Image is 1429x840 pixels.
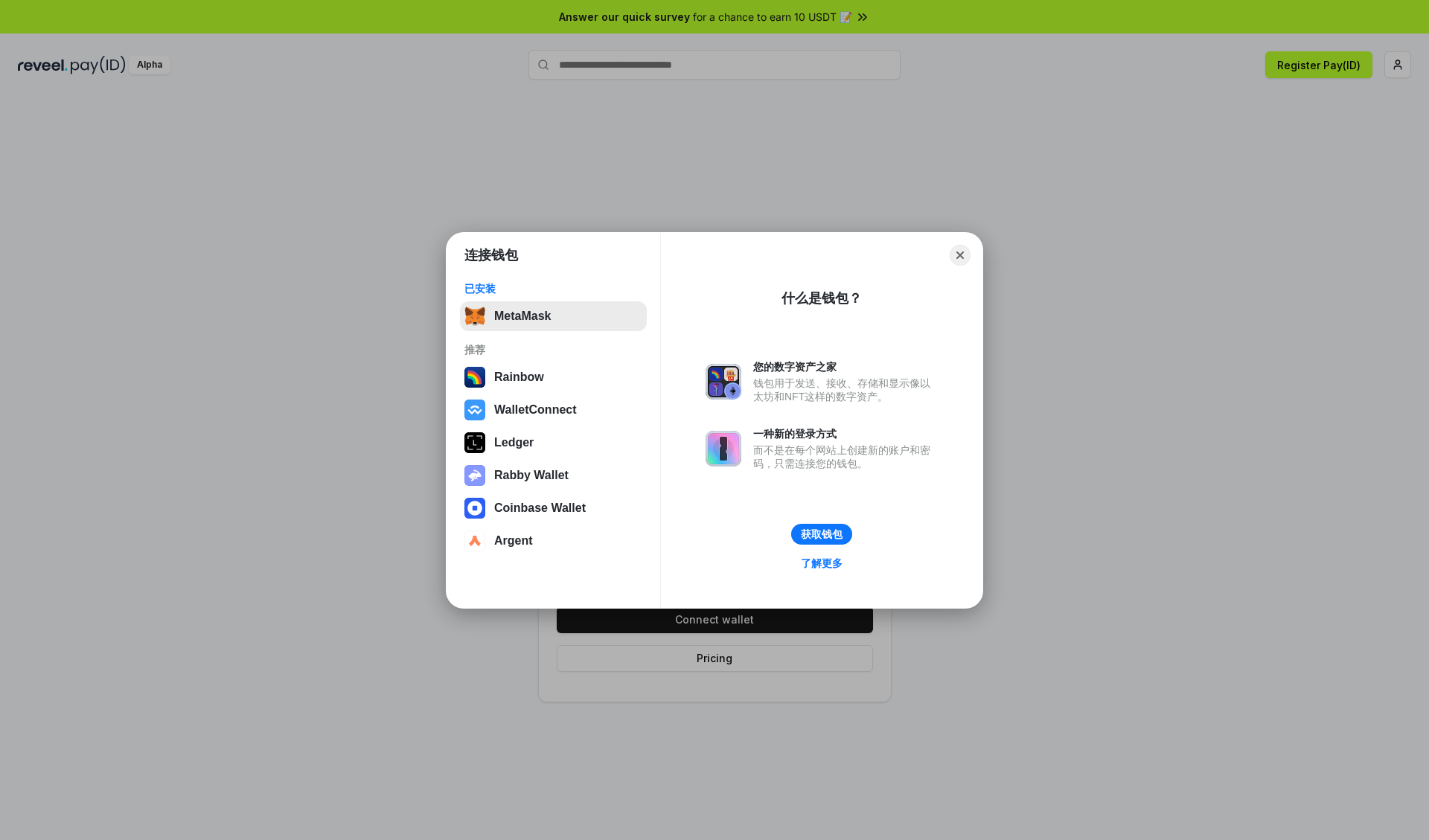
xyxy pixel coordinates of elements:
[494,534,533,548] div: Argent
[460,461,647,490] button: Rabby Wallet
[494,436,534,449] div: Ledger
[706,364,741,400] img: svg+xml,%3Csvg%20xmlns%3D%22http%3A%2F%2Fwww.w3.org%2F2000%2Fsvg%22%20fill%3D%22none%22%20viewBox...
[464,530,485,551] img: svg+xml,%3Csvg%20width%3D%2228%22%20height%3D%2228%22%20viewBox%3D%220%200%2028%2028%22%20fill%3D...
[753,443,938,470] div: 而不是在每个网站上创建新的账户和密码，只需连接您的钱包。
[494,310,551,323] div: MetaMask
[460,493,647,523] button: Coinbase Wallet
[801,528,843,541] div: 获取钱包
[464,465,485,486] img: svg+xml,%3Csvg%20xmlns%3D%22http%3A%2F%2Fwww.w3.org%2F2000%2Fsvg%22%20fill%3D%22none%22%20viewBox...
[464,246,518,264] h1: 连接钱包
[801,557,843,570] div: 了解更多
[464,498,485,519] img: svg+xml,%3Csvg%20width%3D%2228%22%20height%3D%2228%22%20viewBox%3D%220%200%2028%2028%22%20fill%3D...
[464,367,485,388] img: svg+xml,%3Csvg%20width%3D%22120%22%20height%3D%22120%22%20viewBox%3D%220%200%20120%20120%22%20fil...
[464,282,642,295] div: 已安装
[753,360,938,373] div: 您的数字资产之家
[494,371,544,384] div: Rainbow
[781,289,862,307] div: 什么是钱包？
[464,306,485,327] img: svg+xml,%3Csvg%20fill%3D%22none%22%20height%3D%2233%22%20viewBox%3D%220%200%2035%2033%22%20width%...
[753,427,938,440] div: 一种新的登录方式
[460,428,647,458] button: Ledger
[464,400,485,420] img: svg+xml,%3Csvg%20width%3D%2228%22%20height%3D%2228%22%20viewBox%3D%220%200%2028%2028%22%20fill%3D...
[791,524,852,545] button: 获取钱包
[494,469,569,482] div: Rabby Wallet
[460,362,647,392] button: Rainbow
[494,501,586,515] div: Coinbase Wallet
[460,526,647,556] button: Argent
[464,343,642,356] div: 推荐
[950,245,971,266] button: Close
[460,395,647,425] button: WalletConnect
[494,403,577,417] div: WalletConnect
[460,301,647,331] button: MetaMask
[464,432,485,453] img: svg+xml,%3Csvg%20xmlns%3D%22http%3A%2F%2Fwww.w3.org%2F2000%2Fsvg%22%20width%3D%2228%22%20height%3...
[706,431,741,467] img: svg+xml,%3Csvg%20xmlns%3D%22http%3A%2F%2Fwww.w3.org%2F2000%2Fsvg%22%20fill%3D%22none%22%20viewBox...
[753,376,938,403] div: 钱包用于发送、接收、存储和显示像以太坊和NFT这样的数字资产。
[792,554,851,573] a: 了解更多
